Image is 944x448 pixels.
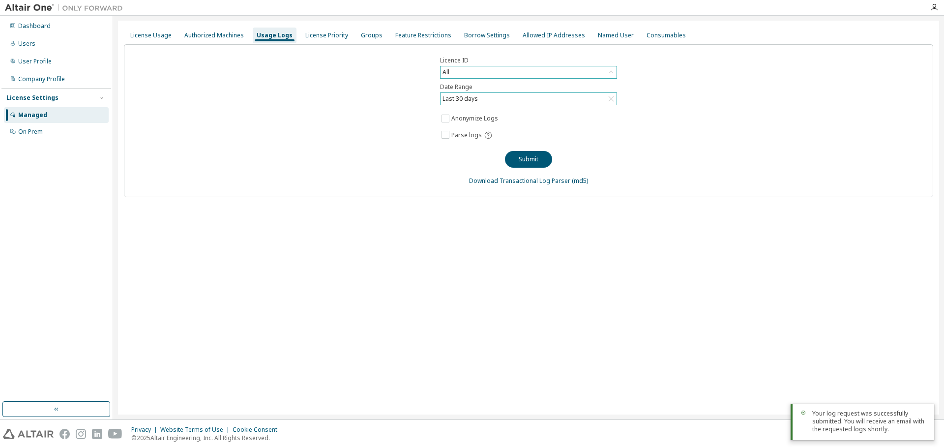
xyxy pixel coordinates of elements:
[464,31,510,39] div: Borrow Settings
[233,426,283,434] div: Cookie Consent
[184,31,244,39] div: Authorized Machines
[305,31,348,39] div: License Priority
[469,177,570,185] a: Download Transactional Log Parser
[6,94,59,102] div: License Settings
[441,93,479,104] div: Last 30 days
[505,151,552,168] button: Submit
[440,83,617,91] label: Date Range
[18,75,65,83] div: Company Profile
[451,113,500,124] label: Anonymize Logs
[131,426,160,434] div: Privacy
[647,31,686,39] div: Consumables
[18,128,43,136] div: On Prem
[441,93,617,105] div: Last 30 days
[59,429,70,439] img: facebook.svg
[361,31,383,39] div: Groups
[18,40,35,48] div: Users
[131,434,283,442] p: © 2025 Altair Engineering, Inc. All Rights Reserved.
[441,67,451,78] div: All
[572,177,588,185] a: (md5)
[108,429,122,439] img: youtube.svg
[598,31,634,39] div: Named User
[257,31,293,39] div: Usage Logs
[18,22,51,30] div: Dashboard
[395,31,451,39] div: Feature Restrictions
[92,429,102,439] img: linkedin.svg
[130,31,172,39] div: License Usage
[441,66,617,78] div: All
[812,410,926,433] div: Your log request was successfully submitted. You will receive an email with the requested logs sh...
[160,426,233,434] div: Website Terms of Use
[3,429,54,439] img: altair_logo.svg
[18,58,52,65] div: User Profile
[451,131,482,139] span: Parse logs
[523,31,585,39] div: Allowed IP Addresses
[18,111,47,119] div: Managed
[440,57,617,64] label: Licence ID
[5,3,128,13] img: Altair One
[76,429,86,439] img: instagram.svg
